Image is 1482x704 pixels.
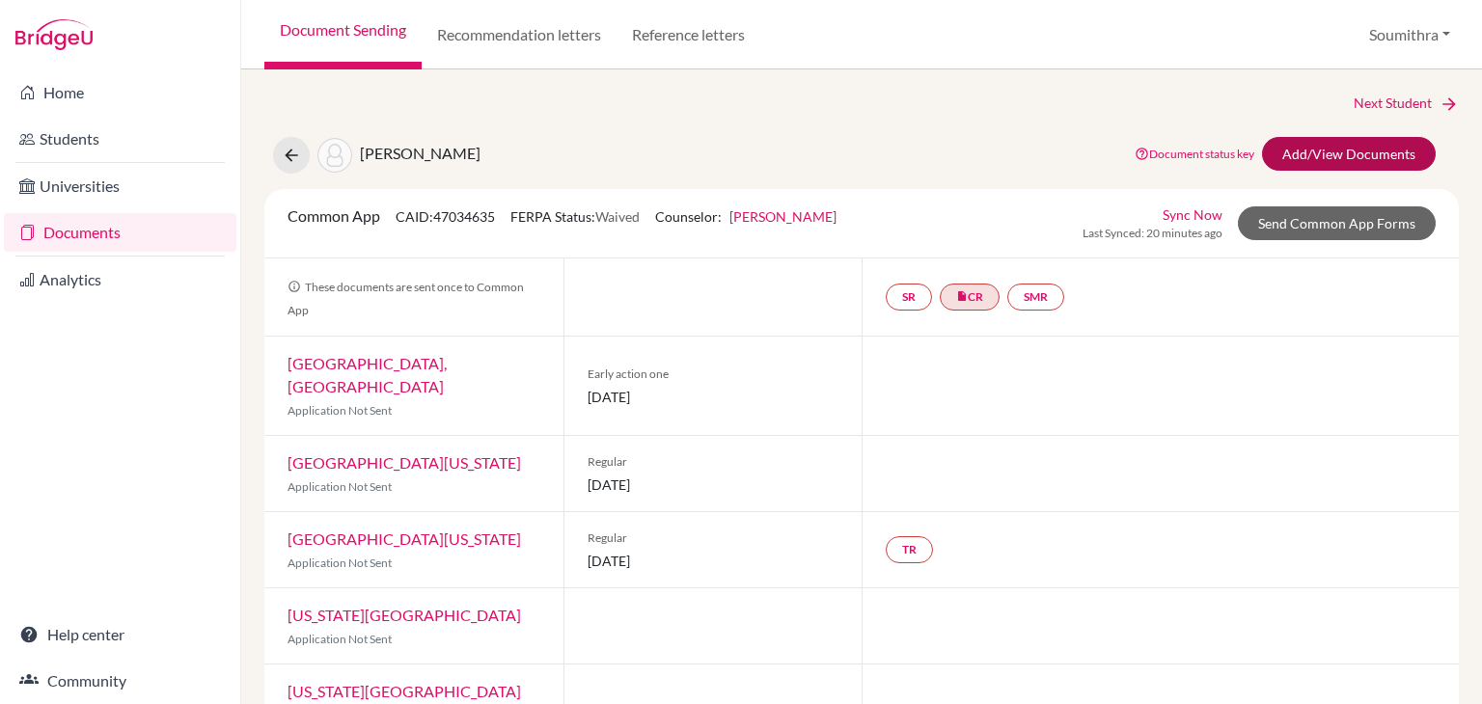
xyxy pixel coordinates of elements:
span: [DATE] [588,551,839,571]
span: Application Not Sent [288,403,392,418]
span: Waived [595,208,640,225]
span: Early action one [588,366,839,383]
a: insert_drive_fileCR [940,284,1000,311]
span: Counselor: [655,208,837,225]
a: [US_STATE][GEOGRAPHIC_DATA] [288,682,521,700]
a: [PERSON_NAME] [729,208,837,225]
a: Documents [4,213,236,252]
i: insert_drive_file [956,290,968,302]
span: Application Not Sent [288,479,392,494]
a: [GEOGRAPHIC_DATA][US_STATE] [288,529,521,548]
span: Regular [588,529,839,547]
span: Application Not Sent [288,632,392,646]
a: [GEOGRAPHIC_DATA][US_STATE] [288,453,521,472]
span: FERPA Status: [510,208,640,225]
span: Application Not Sent [288,555,392,570]
span: Common App [288,206,380,225]
a: Students [4,120,236,158]
span: Last Synced: 20 minutes ago [1083,225,1222,242]
a: Home [4,73,236,112]
a: Community [4,662,236,700]
a: SMR [1007,284,1064,311]
a: Document status key [1135,147,1254,161]
span: [DATE] [588,474,839,495]
img: Bridge-U [15,19,93,50]
a: [US_STATE][GEOGRAPHIC_DATA] [288,606,521,624]
span: These documents are sent once to Common App [288,280,524,317]
a: SR [886,284,932,311]
a: Universities [4,167,236,205]
a: Help center [4,615,236,654]
a: Sync Now [1163,204,1222,225]
span: [PERSON_NAME] [360,144,480,162]
span: CAID: 47034635 [396,208,495,225]
a: TR [886,536,933,563]
span: Regular [588,453,839,471]
a: Send Common App Forms [1238,206,1436,240]
button: Soumithra [1360,16,1459,53]
a: Add/View Documents [1262,137,1436,171]
a: [GEOGRAPHIC_DATA], [GEOGRAPHIC_DATA] [288,354,447,395]
span: [DATE] [588,387,839,407]
a: Analytics [4,260,236,299]
a: Next Student [1354,93,1459,114]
